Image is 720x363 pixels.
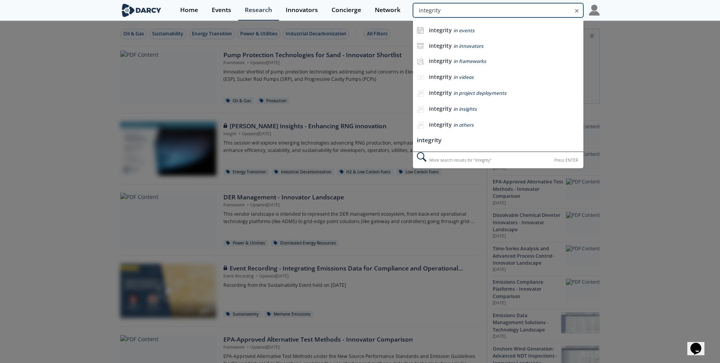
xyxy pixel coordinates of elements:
b: integrity [429,121,452,128]
span: in project deployments [453,90,506,96]
div: Home [180,7,198,13]
b: integrity [429,57,452,65]
b: integrity [429,26,452,34]
span: in insights [453,106,477,112]
img: icon [417,27,424,34]
li: integrity [413,133,583,148]
img: logo-wide.svg [120,3,163,17]
b: integrity [429,42,452,49]
div: Press ENTER [554,156,578,164]
div: Network [375,7,400,13]
div: More search results for " integrity " [413,152,583,168]
span: in innovators [453,43,483,49]
img: icon [417,42,424,49]
div: Events [212,7,231,13]
b: integrity [429,105,452,112]
span: in frameworks [453,58,486,65]
span: in others [453,122,474,128]
b: integrity [429,73,452,80]
b: integrity [429,89,452,96]
div: Research [245,7,272,13]
span: in videos [453,74,474,80]
span: in events [453,27,474,34]
img: Profile [589,5,600,16]
iframe: chat widget [687,332,712,355]
div: Innovators [286,7,318,13]
div: Concierge [332,7,361,13]
input: Advanced Search [413,3,583,17]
